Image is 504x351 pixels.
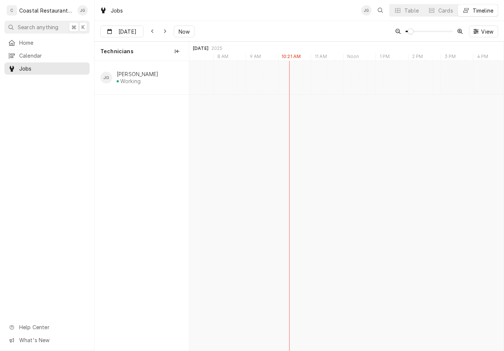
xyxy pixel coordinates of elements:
[282,54,301,59] label: 10:21 AM
[311,54,331,62] div: 11 AM
[19,7,73,14] div: Coastal Restaurant Repair
[441,54,460,62] div: 3 PM
[100,48,134,55] span: Technicians
[211,45,223,51] div: 2025
[100,72,112,84] div: James Gatton's Avatar
[94,61,189,351] div: left
[408,54,427,62] div: 2 PM
[82,23,85,31] span: K
[374,4,386,16] button: Open search
[343,54,363,62] div: Noon
[361,5,372,16] div: JG
[4,21,90,34] button: Search anything⌘K
[4,334,90,346] a: Go to What's New
[19,323,85,331] span: Help Center
[174,25,194,37] button: Now
[376,54,394,62] div: 1 PM
[77,5,88,16] div: JG
[117,71,158,77] div: [PERSON_NAME]
[473,7,493,14] div: Timeline
[4,62,90,75] a: Jobs
[469,25,498,37] button: View
[480,28,495,35] span: View
[120,78,141,84] div: Working
[19,39,86,47] span: Home
[4,50,90,62] a: Calendar
[94,42,189,61] div: Technicians column. SPACE for context menu
[71,23,76,31] span: ⌘
[361,5,372,16] div: James Gatton's Avatar
[246,54,265,62] div: 9 AM
[473,54,492,62] div: 4 PM
[77,5,88,16] div: James Gatton's Avatar
[438,7,453,14] div: Cards
[404,7,419,14] div: Table
[18,23,58,31] span: Search anything
[189,61,504,351] div: normal
[19,336,85,344] span: What's New
[4,321,90,333] a: Go to Help Center
[278,54,299,62] div: 10 AM
[100,72,112,84] div: JG
[213,54,232,62] div: 8 AM
[19,65,86,72] span: Jobs
[19,52,86,59] span: Calendar
[100,25,144,37] button: [DATE]
[7,5,17,16] div: C
[193,45,208,51] div: [DATE]
[177,28,191,35] span: Now
[4,37,90,49] a: Home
